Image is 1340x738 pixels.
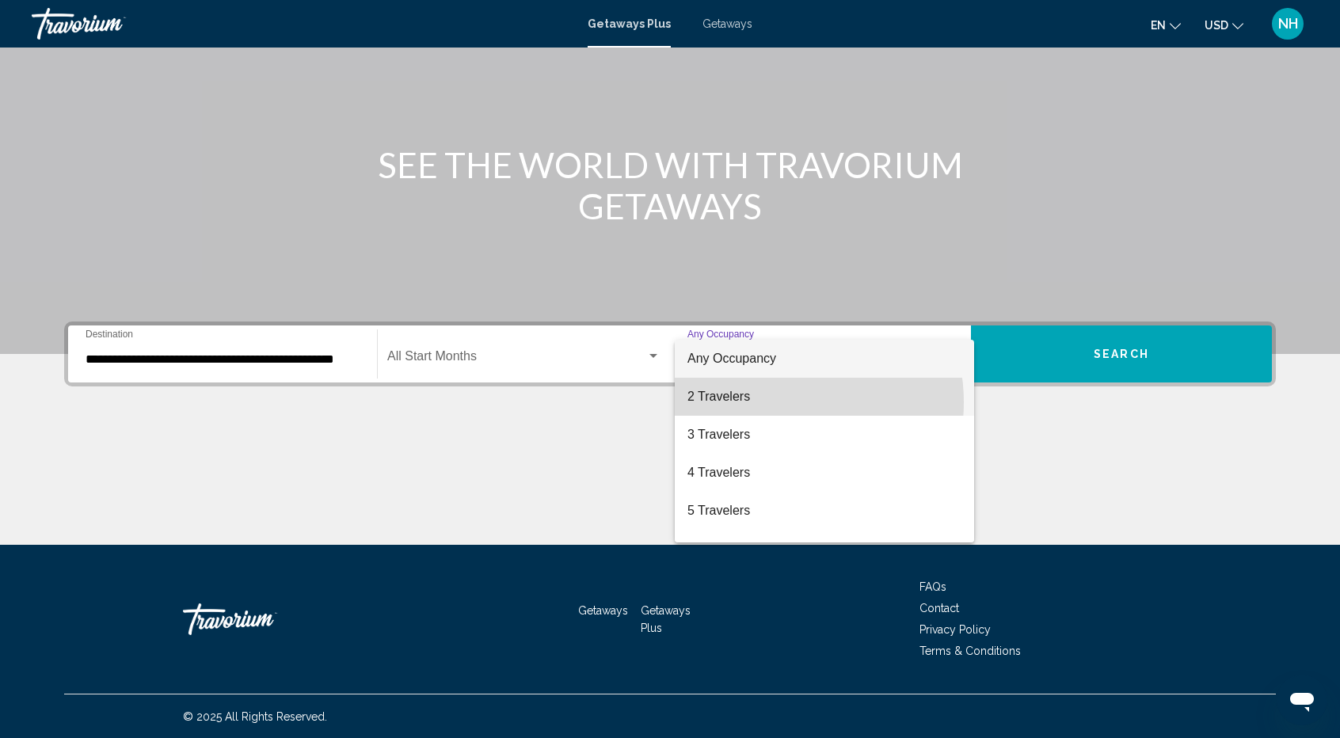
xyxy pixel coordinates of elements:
[687,492,961,530] span: 5 Travelers
[687,454,961,492] span: 4 Travelers
[687,378,961,416] span: 2 Travelers
[687,352,776,365] span: Any Occupancy
[687,530,961,568] span: 6 Travelers
[1277,675,1327,725] iframe: Button to launch messaging window
[687,416,961,454] span: 3 Travelers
